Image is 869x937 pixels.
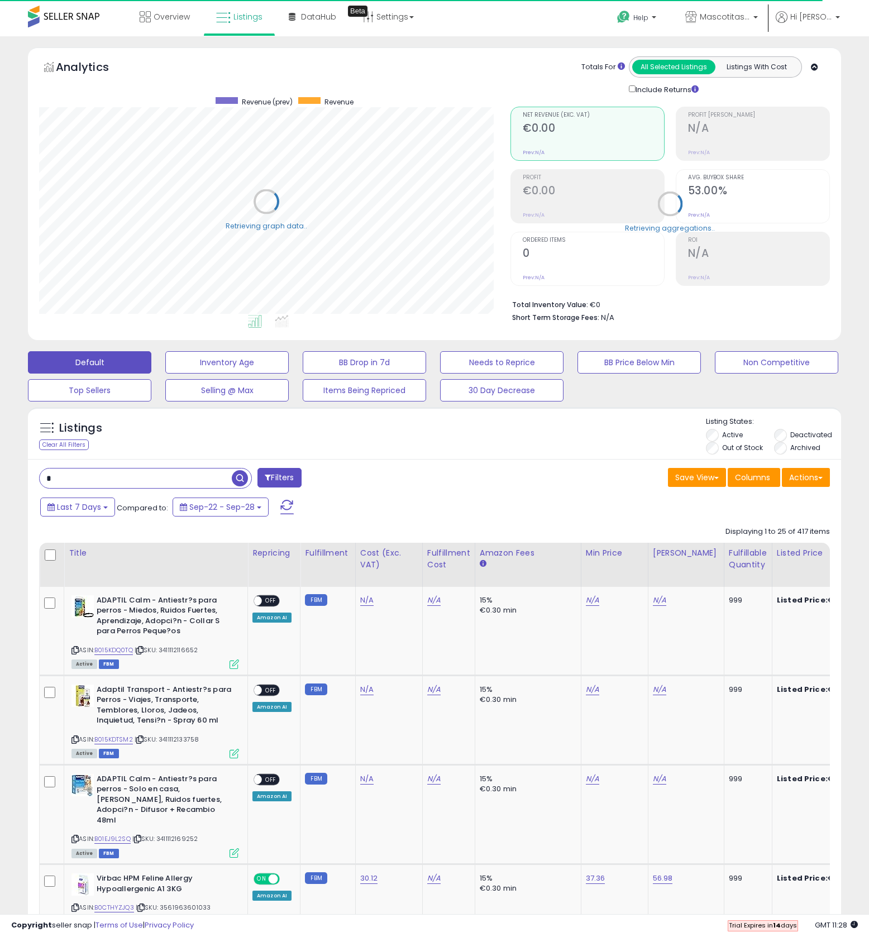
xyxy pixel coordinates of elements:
[586,547,643,559] div: Min Price
[69,547,243,559] div: Title
[715,351,838,374] button: Non Competitive
[145,920,194,930] a: Privacy Policy
[226,221,307,231] div: Retrieving graph data..
[617,10,631,24] i: Get Help
[71,595,239,668] div: ASIN:
[71,685,94,707] img: 519yC7PhkuL._SL40_.jpg
[633,13,648,22] span: Help
[71,749,97,758] span: All listings currently available for purchase on Amazon
[608,2,667,36] a: Help
[581,62,625,73] div: Totals For
[706,417,841,427] p: Listing States:
[71,685,239,757] div: ASIN:
[94,646,133,655] a: B015KDQ0TQ
[777,873,828,883] b: Listed Price:
[71,774,239,857] div: ASIN:
[117,503,168,513] span: Compared to:
[71,849,97,858] span: All listings currently available for purchase on Amazon
[790,430,832,439] label: Deactivated
[71,873,94,896] img: 41jp9sC1elL._SL40_.jpg
[97,873,232,897] b: Virbac HPM Feline Allergy Hypoallergenic A1 3KG
[480,695,572,705] div: €0.30 min
[305,872,327,884] small: FBM
[728,468,780,487] button: Columns
[427,873,441,884] a: N/A
[99,659,119,669] span: FBM
[620,83,713,95] div: Include Returns
[262,596,280,605] span: OFF
[301,11,336,22] span: DataHub
[252,891,292,901] div: Amazon AI
[71,774,94,796] img: 51NyRVWSmHL._SL40_.jpg
[653,547,719,559] div: [PERSON_NAME]
[136,903,211,912] span: | SKU: 3561963601033
[360,595,374,606] a: N/A
[729,547,767,571] div: Fulfillable Quantity
[480,873,572,883] div: 15%
[40,498,115,517] button: Last 7 Days
[252,702,292,712] div: Amazon AI
[427,773,441,785] a: N/A
[790,11,832,22] span: Hi [PERSON_NAME]
[135,735,199,744] span: | SKU: 3411112133758
[262,685,280,695] span: OFF
[625,223,715,233] div: Retrieving aggregations..
[729,595,763,605] div: 999
[173,498,269,517] button: Sep-22 - Sep-28
[427,595,441,606] a: N/A
[71,659,97,669] span: All listings currently available for purchase on Amazon
[28,379,151,401] button: Top Sellers
[653,773,666,785] a: N/A
[97,595,232,639] b: ADAPTIL Calm - Antiestr?s para perros - Miedos, Ruidos Fuertes, Aprendizaje, Adopci?n - Collar S ...
[632,60,715,74] button: All Selected Listings
[586,873,605,884] a: 37.36
[99,749,119,758] span: FBM
[729,774,763,784] div: 999
[39,439,89,450] div: Clear All Filters
[427,684,441,695] a: N/A
[722,443,763,452] label: Out of Stock
[252,547,295,559] div: Repricing
[440,351,564,374] button: Needs to Reprice
[360,684,374,695] a: N/A
[59,420,102,436] h5: Listings
[57,501,101,513] span: Last 7 Days
[480,784,572,794] div: €0.30 min
[440,379,564,401] button: 30 Day Decrease
[729,921,797,930] span: Trial Expires in days
[135,646,198,654] span: | SKU: 3411112116652
[252,791,292,801] div: Amazon AI
[11,920,194,931] div: seller snap | |
[653,684,666,695] a: N/A
[715,60,798,74] button: Listings With Cost
[480,559,486,569] small: Amazon Fees.
[255,874,269,884] span: ON
[480,547,576,559] div: Amazon Fees
[97,685,232,729] b: Adaptil Transport - Antiestr?s para Perros - Viajes, Transporte, Temblores, Lloros, Jadeos, Inqui...
[729,685,763,695] div: 999
[577,351,701,374] button: BB Price Below Min
[480,685,572,695] div: 15%
[725,527,830,537] div: Displaying 1 to 25 of 417 items
[360,873,378,884] a: 30.12
[360,547,418,571] div: Cost (Exc. VAT)
[776,11,840,36] a: Hi [PERSON_NAME]
[71,873,239,925] div: ASIN:
[257,468,301,487] button: Filters
[132,834,198,843] span: | SKU: 3411112169252
[773,921,781,930] b: 14
[586,595,599,606] a: N/A
[777,773,828,784] b: Listed Price:
[305,683,327,695] small: FBM
[165,379,289,401] button: Selling @ Max
[303,379,426,401] button: Items Being Repriced
[305,547,350,559] div: Fulfillment
[189,501,255,513] span: Sep-22 - Sep-28
[71,595,94,618] img: 51SWev4r8rL._SL40_.jpg
[252,613,292,623] div: Amazon AI
[96,920,143,930] a: Terms of Use
[154,11,190,22] span: Overview
[653,595,666,606] a: N/A
[668,468,726,487] button: Save View
[480,595,572,605] div: 15%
